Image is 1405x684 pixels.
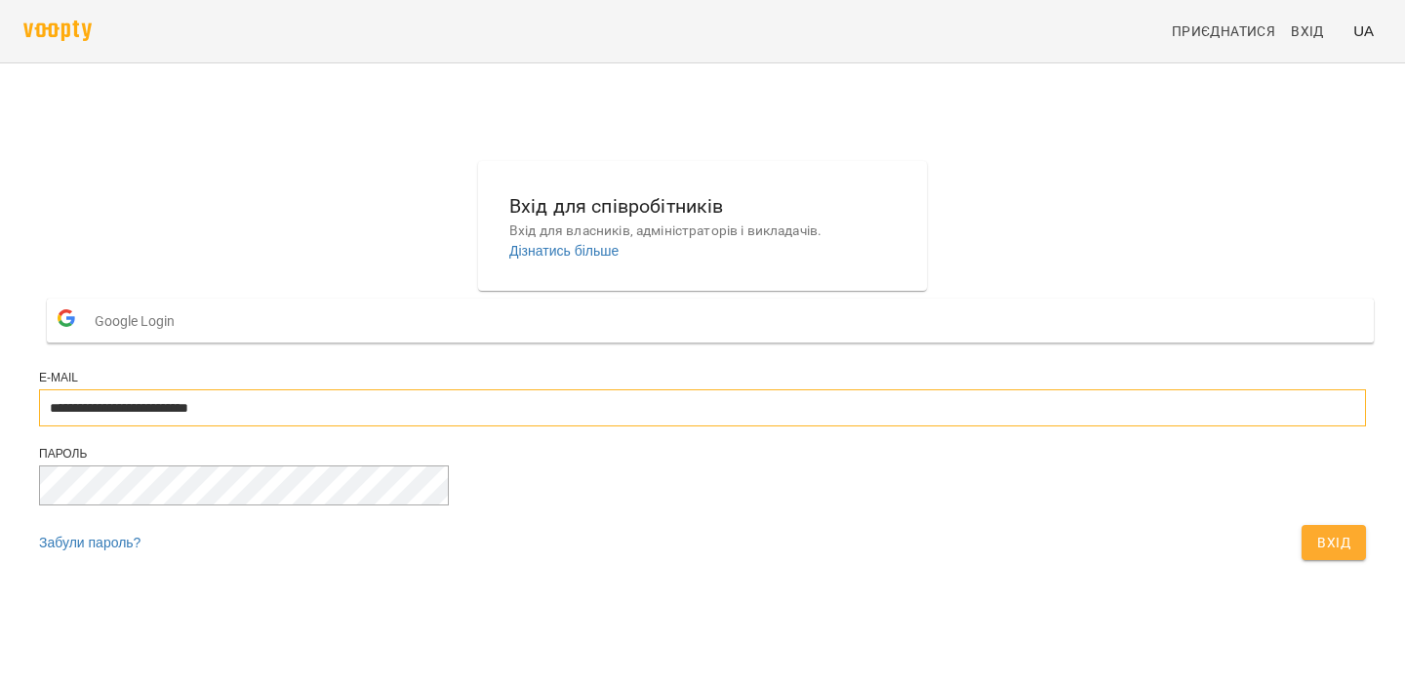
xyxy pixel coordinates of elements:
[1291,20,1324,43] span: Вхід
[39,446,1366,463] div: Пароль
[1172,20,1275,43] span: Приєднатися
[1164,14,1283,49] a: Приєднатися
[1317,531,1350,554] span: Вхід
[509,191,896,221] h6: Вхід для співробітників
[47,299,1374,342] button: Google Login
[1353,20,1374,41] span: UA
[95,302,184,341] span: Google Login
[39,535,140,550] a: Забули пароль?
[23,20,92,41] img: voopty.png
[1302,525,1366,560] button: Вхід
[39,370,1366,386] div: E-mail
[509,221,896,241] p: Вхід для власників, адміністраторів і викладачів.
[1283,14,1345,49] a: Вхід
[1345,13,1382,49] button: UA
[494,176,911,276] button: Вхід для співробітниківВхід для власників, адміністраторів і викладачів.Дізнатись більше
[509,243,619,259] a: Дізнатись більше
